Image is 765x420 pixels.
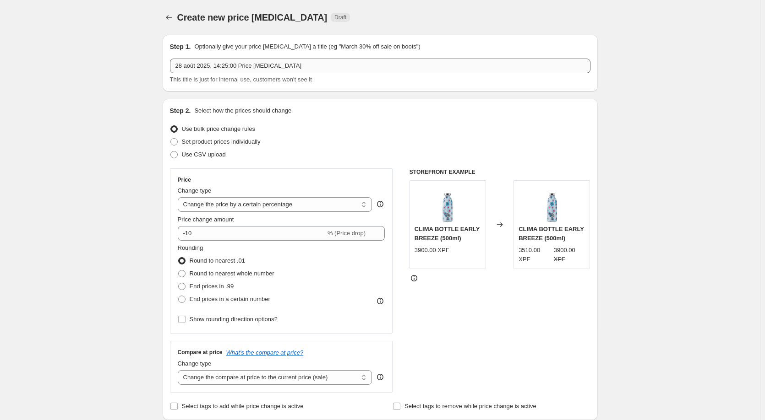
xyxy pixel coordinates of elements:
[178,349,223,356] h3: Compare at price
[328,230,366,237] span: % (Price drop)
[429,185,466,222] img: BO271_80x.png
[554,246,585,264] strike: 3900.00 XPF
[178,176,191,183] h3: Price
[170,59,590,73] input: 30% off holiday sale
[194,106,291,115] p: Select how the prices should change
[178,360,212,367] span: Change type
[182,138,261,145] span: Set product prices individually
[190,257,245,264] span: Round to nearest .01
[170,42,191,51] h2: Step 1.
[170,76,312,83] span: This title is just for internal use, customers won't see it
[182,403,304,409] span: Select tags to add while price change is active
[194,42,420,51] p: Optionally give your price [MEDICAL_DATA] a title (eg "March 30% off sale on boots")
[178,216,234,223] span: Price change amount
[334,14,346,21] span: Draft
[415,246,449,255] div: 3900.00 XPF
[170,106,191,115] h2: Step 2.
[410,168,590,176] h6: STOREFRONT EXAMPLE
[163,11,175,24] button: Price change jobs
[376,199,385,209] div: help
[519,246,550,264] div: 3510.00 XPF
[190,270,274,277] span: Round to nearest whole number
[519,226,584,242] span: CLIMA BOTTLE EARLY BREEZE (500ml)
[178,244,203,251] span: Rounding
[534,185,570,222] img: BO271_80x.png
[182,151,226,158] span: Use CSV upload
[190,296,270,302] span: End prices in a certain number
[376,372,385,382] div: help
[178,187,212,194] span: Change type
[190,316,278,323] span: Show rounding direction options?
[190,283,234,290] span: End prices in .99
[182,125,255,132] span: Use bulk price change rules
[226,349,304,356] button: What's the compare at price?
[177,12,328,22] span: Create new price [MEDICAL_DATA]
[178,226,326,241] input: -15
[404,403,536,409] span: Select tags to remove while price change is active
[415,226,480,242] span: CLIMA BOTTLE EARLY BREEZE (500ml)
